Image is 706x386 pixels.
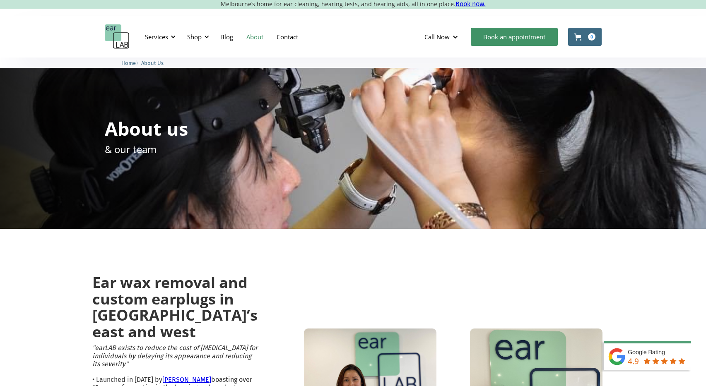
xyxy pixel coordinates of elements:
[182,24,212,49] div: Shop
[105,24,130,49] a: home
[121,59,136,67] a: Home
[214,25,240,49] a: Blog
[471,28,558,46] a: Book an appointment
[92,344,258,367] em: "earLAB exists to reduce the cost of [MEDICAL_DATA] for individuals by delaying its appearance an...
[121,60,136,66] span: Home
[418,24,467,49] div: Call Now
[105,119,188,138] h1: About us
[141,60,164,66] span: About Us
[121,59,141,67] li: 〉
[568,28,602,46] a: Open cart
[92,274,258,340] h2: Ear wax removal and custom earplugs in [GEOGRAPHIC_DATA]’s east and west
[141,59,164,67] a: About Us
[424,33,450,41] div: Call Now
[270,25,305,49] a: Contact
[162,376,211,384] a: [PERSON_NAME]
[240,25,270,49] a: About
[588,33,595,41] div: 0
[105,142,157,156] p: & our team
[140,24,178,49] div: Services
[145,33,168,41] div: Services
[187,33,202,41] div: Shop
